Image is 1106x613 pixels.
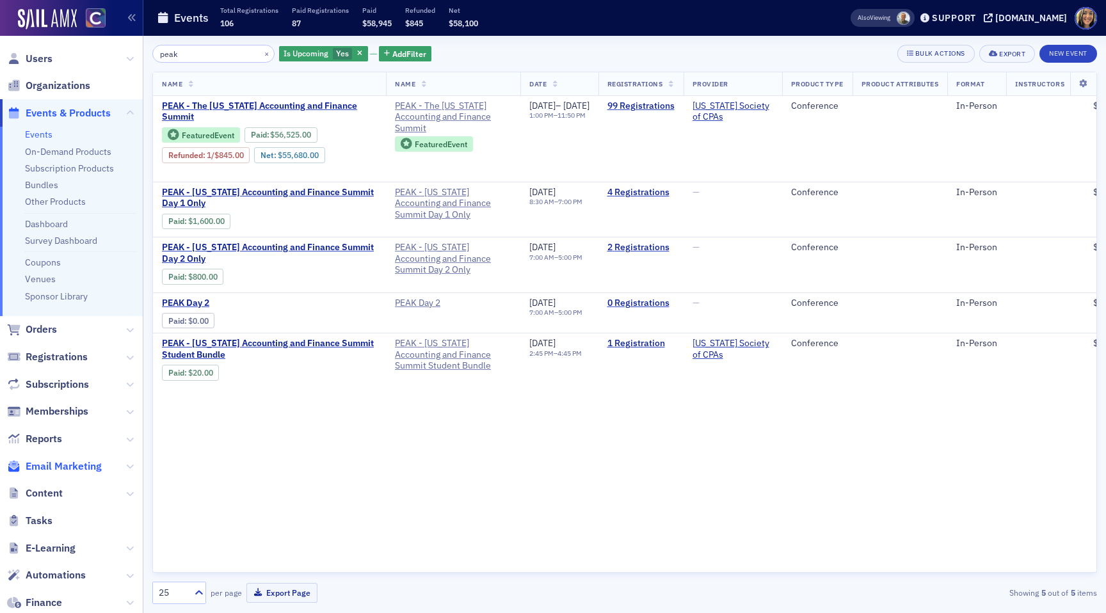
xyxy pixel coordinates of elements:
[214,150,244,160] span: $845.00
[25,129,52,140] a: Events
[168,368,188,378] span: :
[174,10,209,26] h1: Events
[244,127,317,143] div: Paid: 147 - $5652500
[162,100,377,123] a: PEAK - The [US_STATE] Accounting and Finance Summit
[791,338,844,349] div: Conference
[18,9,77,29] a: SailAMX
[858,13,890,22] span: Viewing
[529,349,582,358] div: –
[7,52,52,66] a: Users
[168,216,188,226] span: :
[86,8,106,28] img: SailAMX
[168,272,184,282] a: Paid
[25,196,86,207] a: Other Products
[278,150,319,160] span: $55,680.00
[260,150,278,160] span: Net :
[26,568,86,582] span: Automations
[1039,47,1097,58] a: New Event
[162,147,250,163] div: Refunded: 147 - $5652500
[607,338,675,349] a: 1 Registration
[26,322,57,337] span: Orders
[529,111,554,120] time: 1:00 PM
[791,242,844,253] div: Conference
[405,6,435,15] p: Refunded
[693,100,773,123] a: [US_STATE] Society of CPAs
[558,197,582,206] time: 7:00 PM
[7,404,88,418] a: Memberships
[25,179,58,191] a: Bundles
[607,298,675,309] a: 0 Registrations
[7,79,90,93] a: Organizations
[162,313,214,328] div: Paid: 0 - $0
[395,187,511,221] a: PEAK - [US_STATE] Accounting and Finance Summit Day 1 Only
[168,272,188,282] span: :
[379,46,431,62] button: AddFilter
[791,298,844,309] div: Conference
[529,297,556,308] span: [DATE]
[25,146,111,157] a: On-Demand Products
[168,150,203,160] a: Refunded
[26,79,90,93] span: Organizations
[956,298,997,309] div: In-Person
[995,12,1067,24] div: [DOMAIN_NAME]
[529,111,589,120] div: –
[1068,587,1077,598] strong: 5
[7,541,76,555] a: E-Learning
[529,79,547,88] span: Date
[168,316,184,326] a: Paid
[395,338,511,372] a: PEAK - [US_STATE] Accounting and Finance Summit Student Bundle
[220,18,234,28] span: 106
[607,187,675,198] a: 4 Registrations
[279,46,368,62] div: Yes
[220,6,278,15] p: Total Registrations
[979,45,1035,63] button: Export
[956,79,984,88] span: Format
[26,541,76,555] span: E-Learning
[162,298,377,309] a: PEAK Day 2
[292,6,349,15] p: Paid Registrations
[1015,79,1064,88] span: Instructors
[7,514,52,528] a: Tasks
[693,100,773,123] span: Colorado Society of CPAs
[362,6,392,15] p: Paid
[162,269,223,284] div: Paid: 6 - $80000
[693,186,700,198] span: —
[862,79,938,88] span: Product Attributes
[25,273,56,285] a: Venues
[254,147,325,163] div: Net: $5568000
[168,368,184,378] a: Paid
[152,45,275,63] input: Search…
[336,48,349,58] span: Yes
[26,404,88,418] span: Memberships
[529,241,556,253] span: [DATE]
[897,12,910,25] span: Derrol Moorhead
[1075,7,1097,29] span: Profile
[395,298,511,309] a: PEAK Day 2
[558,253,582,262] time: 5:00 PM
[182,132,234,139] div: Featured Event
[162,100,377,123] span: PEAK - The Colorado Accounting and Finance Summit
[25,218,68,230] a: Dashboard
[26,514,52,528] span: Tasks
[162,187,377,209] span: PEAK - Colorado Accounting and Finance Summit Day 1 Only
[168,316,188,326] span: :
[956,338,997,349] div: In-Person
[984,13,1071,22] button: [DOMAIN_NAME]
[7,459,102,474] a: Email Marketing
[415,141,467,148] div: Featured Event
[25,163,114,174] a: Subscription Products
[362,18,392,28] span: $58,945
[395,136,473,152] div: Featured Event
[558,308,582,317] time: 5:00 PM
[529,349,554,358] time: 2:45 PM
[1039,45,1097,63] button: New Event
[956,100,997,112] div: In-Person
[557,111,586,120] time: 11:50 PM
[26,106,111,120] span: Events & Products
[211,587,242,598] label: per page
[529,197,554,206] time: 8:30 AM
[529,253,582,262] div: –
[251,130,267,139] a: Paid
[529,100,589,112] div: –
